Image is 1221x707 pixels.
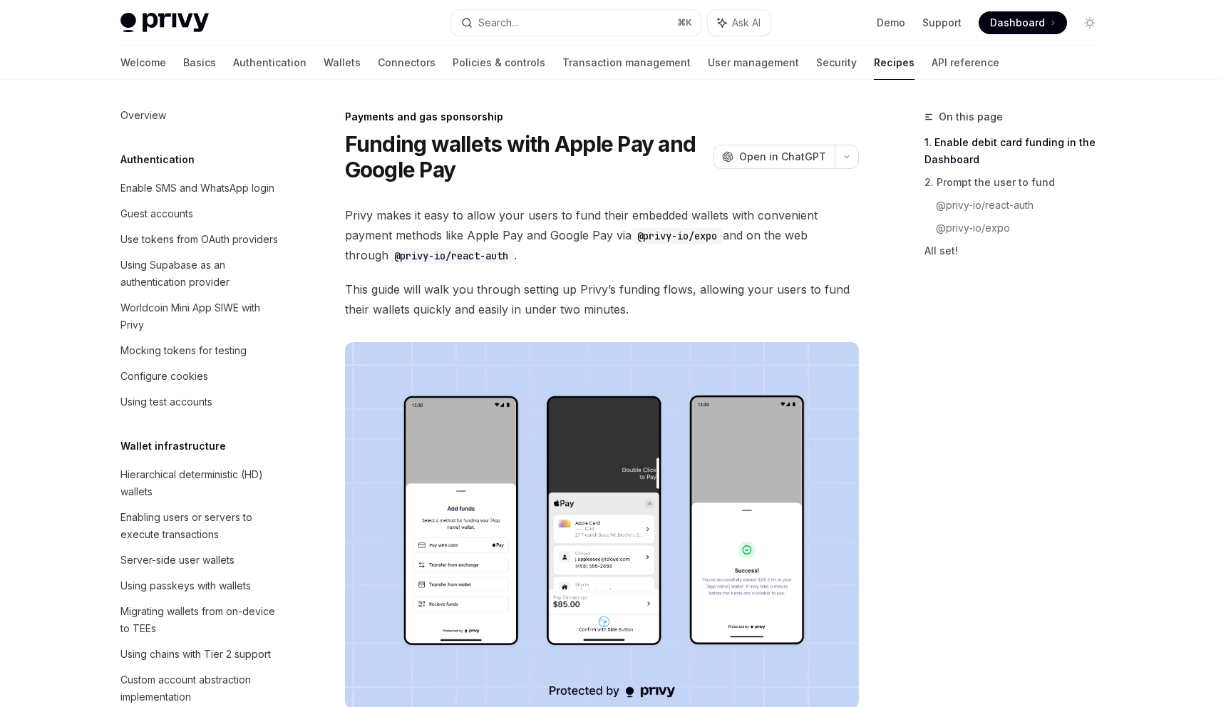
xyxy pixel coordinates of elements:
[922,16,962,30] a: Support
[109,103,292,128] a: Overview
[713,145,835,169] button: Open in ChatGPT
[120,603,283,637] div: Migrating wallets from on-device to TEEs
[120,552,235,569] div: Server-side user wallets
[453,46,545,80] a: Policies & controls
[109,201,292,227] a: Guest accounts
[120,509,283,543] div: Enabling users or servers to execute transactions
[120,466,283,500] div: Hierarchical deterministic (HD) wallets
[120,13,209,33] img: light logo
[378,46,436,80] a: Connectors
[109,227,292,252] a: Use tokens from OAuth providers
[120,180,274,197] div: Enable SMS and WhatsApp login
[979,11,1067,34] a: Dashboard
[388,248,514,264] code: @privy-io/react-auth
[109,389,292,415] a: Using test accounts
[109,505,292,547] a: Enabling users or servers to execute transactions
[109,175,292,201] a: Enable SMS and WhatsApp login
[120,231,278,248] div: Use tokens from OAuth providers
[562,46,691,80] a: Transaction management
[109,363,292,389] a: Configure cookies
[739,150,826,164] span: Open in ChatGPT
[120,257,283,291] div: Using Supabase as an authentication provider
[1078,11,1101,34] button: Toggle dark mode
[109,599,292,641] a: Migrating wallets from on-device to TEEs
[345,279,859,319] span: This guide will walk you through setting up Privy’s funding flows, allowing your users to fund th...
[120,46,166,80] a: Welcome
[120,368,208,385] div: Configure cookies
[120,107,166,124] div: Overview
[936,194,1113,217] a: @privy-io/react-auth
[120,342,247,359] div: Mocking tokens for testing
[990,16,1045,30] span: Dashboard
[345,131,707,182] h1: Funding wallets with Apple Pay and Google Pay
[109,573,292,599] a: Using passkeys with wallets
[109,641,292,667] a: Using chains with Tier 2 support
[708,10,771,36] button: Ask AI
[324,46,361,80] a: Wallets
[120,646,271,663] div: Using chains with Tier 2 support
[109,338,292,363] a: Mocking tokens for testing
[345,205,859,265] span: Privy makes it easy to allow your users to fund their embedded wallets with convenient payment me...
[233,46,306,80] a: Authentication
[120,438,226,455] h5: Wallet infrastructure
[677,17,692,29] span: ⌘ K
[708,46,799,80] a: User management
[109,462,292,505] a: Hierarchical deterministic (HD) wallets
[877,16,905,30] a: Demo
[109,547,292,573] a: Server-side user wallets
[120,151,195,168] h5: Authentication
[345,110,859,124] div: Payments and gas sponsorship
[924,131,1113,171] a: 1. Enable debit card funding in the Dashboard
[732,16,761,30] span: Ask AI
[120,205,193,222] div: Guest accounts
[816,46,857,80] a: Security
[451,10,701,36] button: Search...⌘K
[924,239,1113,262] a: All set!
[932,46,999,80] a: API reference
[120,393,212,411] div: Using test accounts
[109,295,292,338] a: Worldcoin Mini App SIWE with Privy
[478,14,518,31] div: Search...
[183,46,216,80] a: Basics
[109,252,292,295] a: Using Supabase as an authentication provider
[120,671,283,706] div: Custom account abstraction implementation
[939,108,1003,125] span: On this page
[924,171,1113,194] a: 2. Prompt the user to fund
[120,299,283,334] div: Worldcoin Mini App SIWE with Privy
[936,217,1113,239] a: @privy-io/expo
[120,577,251,594] div: Using passkeys with wallets
[874,46,915,80] a: Recipes
[632,228,723,244] code: @privy-io/expo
